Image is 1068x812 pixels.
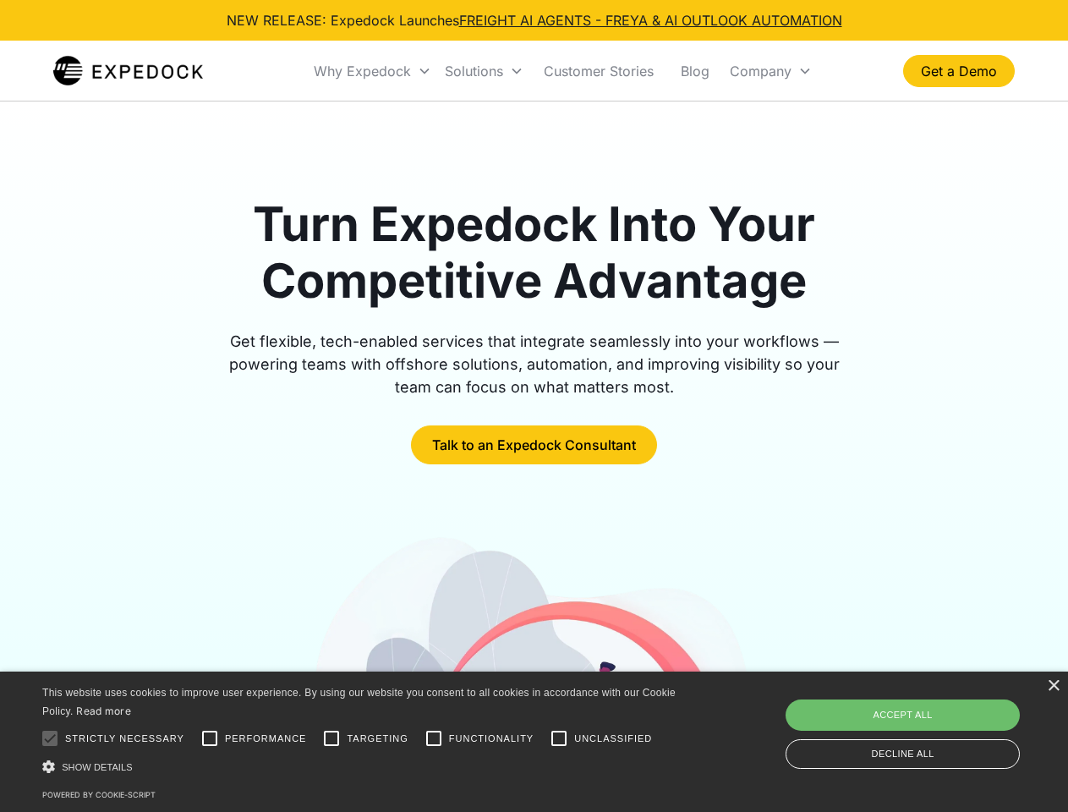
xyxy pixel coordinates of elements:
[314,63,411,80] div: Why Expedock
[449,732,534,746] span: Functionality
[530,42,667,100] a: Customer Stories
[76,705,131,717] a: Read more
[62,762,133,772] span: Show details
[42,790,156,799] a: Powered by cookie-script
[227,10,842,30] div: NEW RELEASE: Expedock Launches
[210,196,859,310] h1: Turn Expedock Into Your Competitive Advantage
[42,758,682,776] div: Show details
[307,42,438,100] div: Why Expedock
[667,42,723,100] a: Blog
[210,330,859,398] div: Get flexible, tech-enabled services that integrate seamlessly into your workflows — powering team...
[411,425,657,464] a: Talk to an Expedock Consultant
[730,63,791,80] div: Company
[723,42,819,100] div: Company
[903,55,1015,87] a: Get a Demo
[65,732,184,746] span: Strictly necessary
[459,12,842,29] a: FREIGHT AI AGENTS - FREYA & AI OUTLOOK AUTOMATION
[445,63,503,80] div: Solutions
[53,54,203,88] img: Expedock Logo
[786,629,1068,812] iframe: Chat Widget
[438,42,530,100] div: Solutions
[53,54,203,88] a: home
[347,732,408,746] span: Targeting
[574,732,652,746] span: Unclassified
[42,687,676,718] span: This website uses cookies to improve user experience. By using our website you consent to all coo...
[225,732,307,746] span: Performance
